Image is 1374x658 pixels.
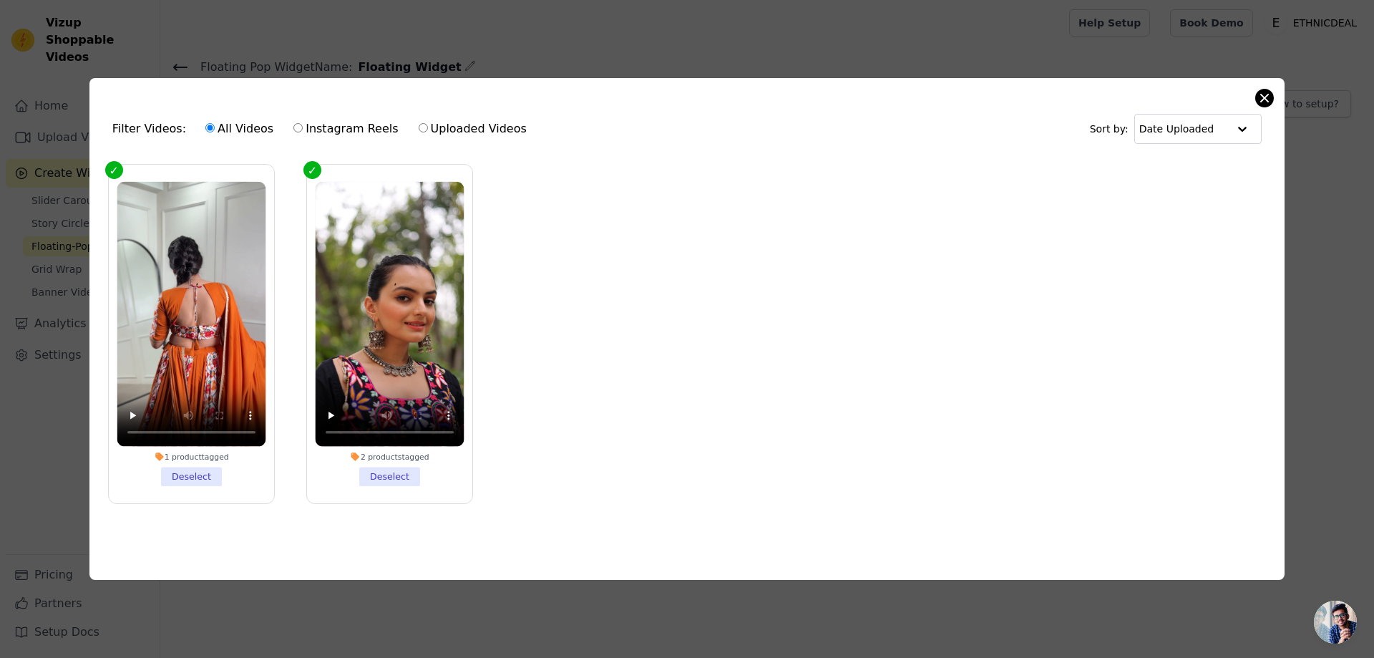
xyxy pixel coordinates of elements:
[315,452,464,462] div: 2 products tagged
[117,452,265,462] div: 1 product tagged
[293,120,399,138] label: Instagram Reels
[418,120,527,138] label: Uploaded Videos
[1256,89,1273,107] button: Close modal
[1090,114,1262,144] div: Sort by:
[205,120,274,138] label: All Videos
[112,112,535,145] div: Filter Videos:
[1314,601,1357,644] a: Open chat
